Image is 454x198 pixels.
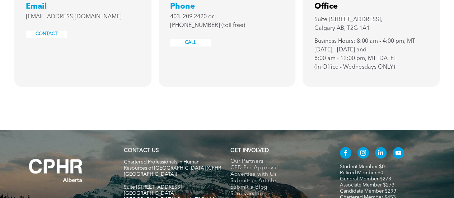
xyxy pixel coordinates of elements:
a: CALL [185,40,196,45]
a: youtube [393,147,404,160]
span: (In Office - Wednesdays ONLY) [314,64,395,70]
a: instagram [357,147,369,160]
span: Suite [STREET_ADDRESS], [314,17,382,23]
span: GET INVOLVED [230,148,268,153]
span: [EMAIL_ADDRESS][DOMAIN_NAME] [26,14,122,20]
a: General Member $273 [340,176,391,181]
span: Office [314,3,337,10]
span: 8:00 am - 12:00 pm, MT [DATE] [314,56,395,61]
a: CPD Pre-Approval [230,165,325,171]
a: CONTACT US [124,148,159,153]
a: Email [26,3,47,10]
a: Advertise with Us [230,171,325,178]
span: Chartered Professionals in Human Resources of [GEOGRAPHIC_DATA] (CPHR [GEOGRAPHIC_DATA]) [124,160,221,177]
span: Suite [STREET_ADDRESS] [124,185,182,190]
span: Business Hours: 8:00 am - 4:00 pm, MT [DATE] - [DATE] and [314,38,415,53]
a: Our Partners [230,158,325,165]
a: facebook [340,147,351,160]
a: Student Member $0 [340,164,385,169]
a: Submit a Blog [230,184,325,191]
span: Calgary AB, T2G 1A1 [314,26,369,31]
a: Associate Member $273 [340,183,394,188]
a: Submit an Article [230,178,325,184]
a: Phone [170,3,195,10]
span: [PHONE_NUMBER] (toll free) [170,23,245,28]
span: 403. 209.2420 or [170,14,214,20]
a: Sponsorship [230,191,325,197]
a: linkedin [375,147,387,160]
img: A white background with a few lines on it [14,144,97,197]
a: CONTACT [35,32,57,36]
a: Candidate Member $299 [340,189,396,194]
a: Retired Member $0 [340,170,383,175]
